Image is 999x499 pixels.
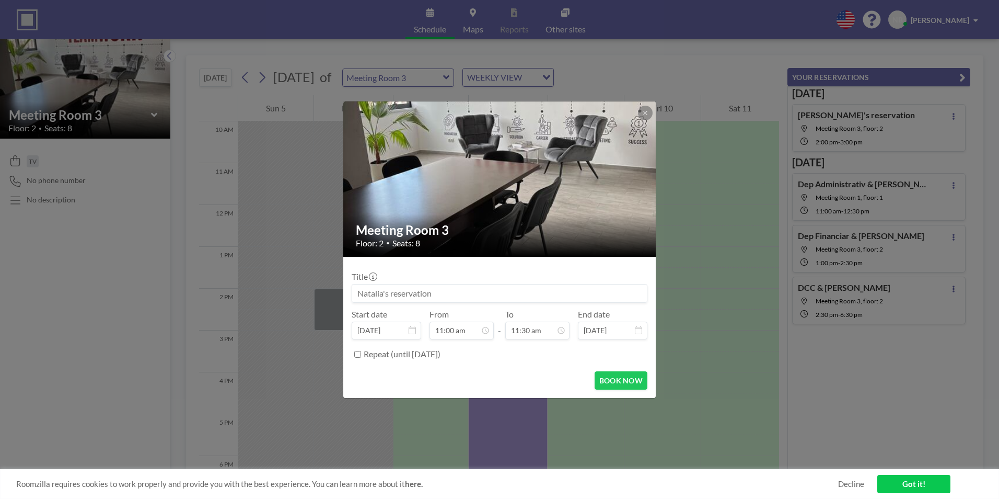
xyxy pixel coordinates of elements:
[392,238,420,248] span: Seats: 8
[498,313,501,336] span: -
[429,309,449,320] label: From
[352,309,387,320] label: Start date
[386,239,390,247] span: •
[578,309,610,320] label: End date
[364,349,440,359] label: Repeat (until [DATE])
[352,285,647,302] input: Natalia's reservation
[595,371,647,390] button: BOOK NOW
[505,309,514,320] label: To
[352,271,376,282] label: Title
[877,475,950,493] a: Got it!
[356,238,384,248] span: Floor: 2
[405,479,423,489] a: here.
[356,222,644,238] h2: Meeting Room 3
[16,479,838,489] span: Roomzilla requires cookies to work properly and provide you with the best experience. You can lea...
[838,479,864,489] a: Decline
